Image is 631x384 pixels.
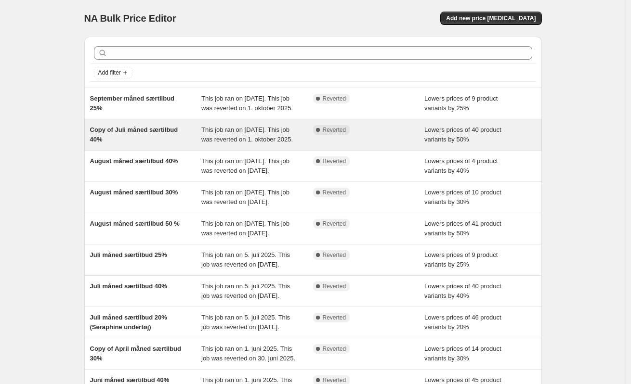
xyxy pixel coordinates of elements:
[424,314,501,331] span: Lowers prices of 46 product variants by 20%
[424,157,498,174] span: Lowers prices of 4 product variants by 40%
[90,126,178,143] span: Copy of Juli måned særtilbud 40%
[323,251,346,259] span: Reverted
[323,376,346,384] span: Reverted
[201,220,289,237] span: This job ran on [DATE]. This job was reverted on [DATE].
[201,157,289,174] span: This job ran on [DATE]. This job was reverted on [DATE].
[446,14,536,22] span: Add new price [MEDICAL_DATA]
[424,345,501,362] span: Lowers prices of 14 product variants by 30%
[201,189,289,205] span: This job ran on [DATE]. This job was reverted on [DATE].
[90,345,181,362] span: Copy of April måned særtilbud 30%
[94,67,132,78] button: Add filter
[424,220,501,237] span: Lowers prices of 41 product variants by 50%
[424,251,498,268] span: Lowers prices of 9 product variants by 25%
[90,189,178,196] span: August måned særtilbud 30%
[323,282,346,290] span: Reverted
[90,314,167,331] span: Juli måned særtilbud 20% (Seraphine undertøj)
[90,95,175,112] span: September måned særtilbud 25%
[323,220,346,228] span: Reverted
[424,282,501,299] span: Lowers prices of 40 product variants by 40%
[90,157,178,165] span: August måned særtilbud 40%
[440,12,541,25] button: Add new price [MEDICAL_DATA]
[424,189,501,205] span: Lowers prices of 10 product variants by 30%
[90,376,170,384] span: Juni måned særtilbud 40%
[201,282,290,299] span: This job ran on 5. juli 2025. This job was reverted on [DATE].
[424,95,498,112] span: Lowers prices of 9 product variants by 25%
[201,314,290,331] span: This job ran on 5. juli 2025. This job was reverted on [DATE].
[323,157,346,165] span: Reverted
[201,345,295,362] span: This job ran on 1. juni 2025. This job was reverted on 30. juni 2025.
[98,69,121,77] span: Add filter
[323,345,346,353] span: Reverted
[90,251,167,258] span: Juli måned særtilbud 25%
[201,251,290,268] span: This job ran on 5. juli 2025. This job was reverted on [DATE].
[90,220,180,227] span: August måned særtilbud 50 %
[201,126,293,143] span: This job ran on [DATE]. This job was reverted on 1. oktober 2025.
[424,126,501,143] span: Lowers prices of 40 product variants by 50%
[323,314,346,321] span: Reverted
[84,13,176,24] span: NA Bulk Price Editor
[90,282,167,290] span: Juli måned særtilbud 40%
[201,95,293,112] span: This job ran on [DATE]. This job was reverted on 1. oktober 2025.
[323,126,346,134] span: Reverted
[323,189,346,196] span: Reverted
[323,95,346,102] span: Reverted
